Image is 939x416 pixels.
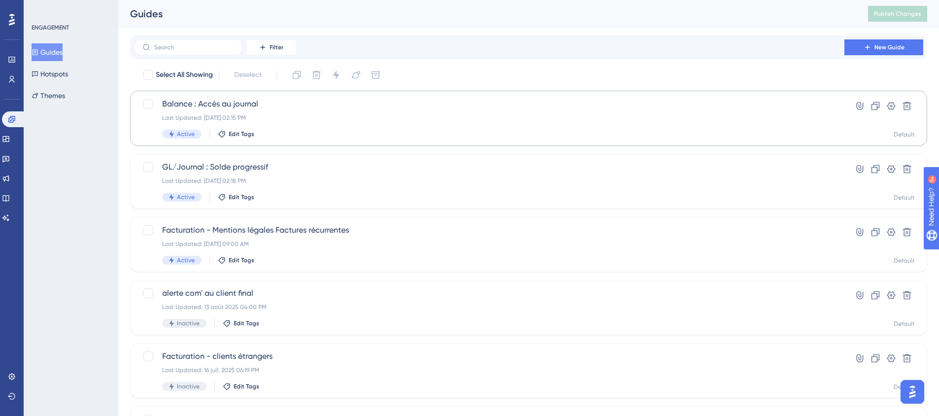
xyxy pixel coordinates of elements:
[844,39,923,55] button: New Guide
[177,319,200,327] span: Inactive
[225,66,271,84] button: Deselect
[177,382,200,390] span: Inactive
[223,319,259,327] button: Edit Tags
[32,24,69,32] div: ENGAGEMENT
[229,130,254,138] span: Edit Tags
[894,383,915,391] div: Default
[162,177,816,185] div: Last Updated: [DATE] 02:18 PM
[229,256,254,264] span: Edit Tags
[162,114,816,122] div: Last Updated: [DATE] 02:15 PM
[67,5,73,13] div: 9+
[162,224,816,236] span: Facturation - Mentions légales Factures récurrentes
[177,256,195,264] span: Active
[218,130,254,138] button: Edit Tags
[229,193,254,201] span: Edit Tags
[218,256,254,264] button: Edit Tags
[177,193,195,201] span: Active
[234,319,259,327] span: Edit Tags
[234,382,259,390] span: Edit Tags
[246,39,296,55] button: Filter
[898,377,927,407] iframe: UserGuiding AI Assistant Launcher
[894,320,915,328] div: Default
[162,240,816,248] div: Last Updated: [DATE] 09:00 AM
[868,6,927,22] button: Publish Changes
[223,382,259,390] button: Edit Tags
[270,43,283,51] span: Filter
[234,69,262,81] span: Deselect
[162,98,816,110] span: Balance : Accès au journal
[874,43,904,51] span: New Guide
[218,193,254,201] button: Edit Tags
[32,65,68,83] button: Hotspots
[162,303,816,311] div: Last Updated: 13 août 2025 04:00 PM
[162,366,816,374] div: Last Updated: 16 juil. 2025 06:19 PM
[154,44,234,51] input: Search
[32,43,63,61] button: Guides
[874,10,921,18] span: Publish Changes
[130,7,843,21] div: Guides
[177,130,195,138] span: Active
[23,2,62,14] span: Need Help?
[894,131,915,139] div: Default
[156,69,213,81] span: Select All Showing
[162,161,816,173] span: GL/Journal : Solde progressif
[894,257,915,265] div: Default
[162,350,816,362] span: Facturation - clients étrangers
[32,87,65,104] button: Themes
[162,287,816,299] span: alerte com' au client final
[894,194,915,202] div: Default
